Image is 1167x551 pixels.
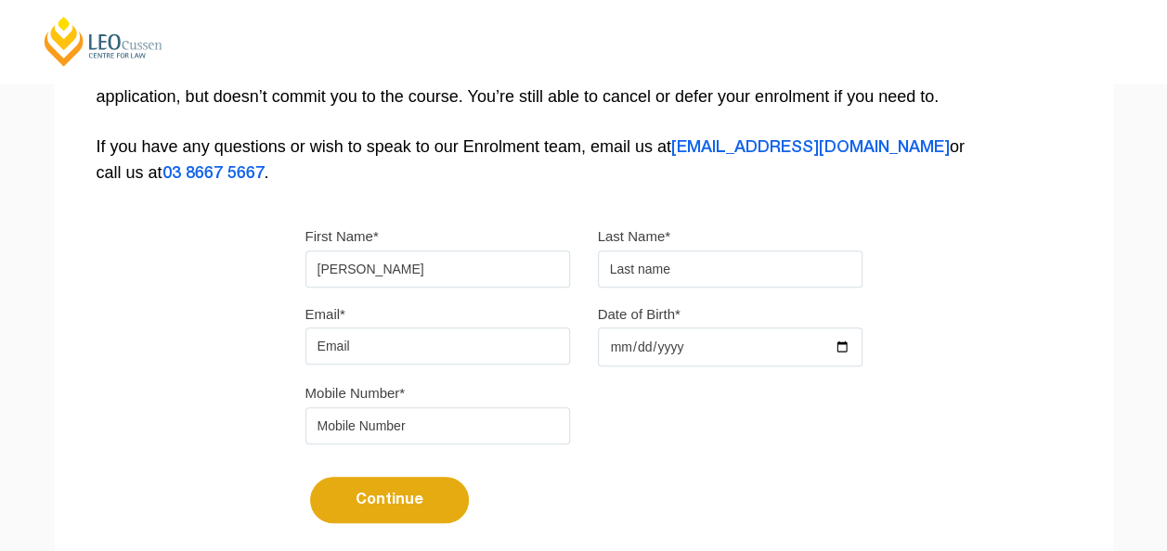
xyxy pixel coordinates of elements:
[598,305,681,324] label: Date of Birth*
[598,250,862,288] input: Last name
[305,407,570,444] input: Mobile Number
[598,227,670,246] label: Last Name*
[42,15,165,68] a: [PERSON_NAME] Centre for Law
[162,166,265,181] a: 03 8667 5667
[305,384,406,403] label: Mobile Number*
[97,59,1071,186] p: This enrolment form will take 10 minutes to complete and reserves your place in our PLT program. ...
[305,327,570,365] input: Email
[671,140,950,155] a: [EMAIL_ADDRESS][DOMAIN_NAME]
[305,305,345,324] label: Email*
[310,477,469,523] button: Continue
[305,227,379,246] label: First Name*
[305,250,570,288] input: First name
